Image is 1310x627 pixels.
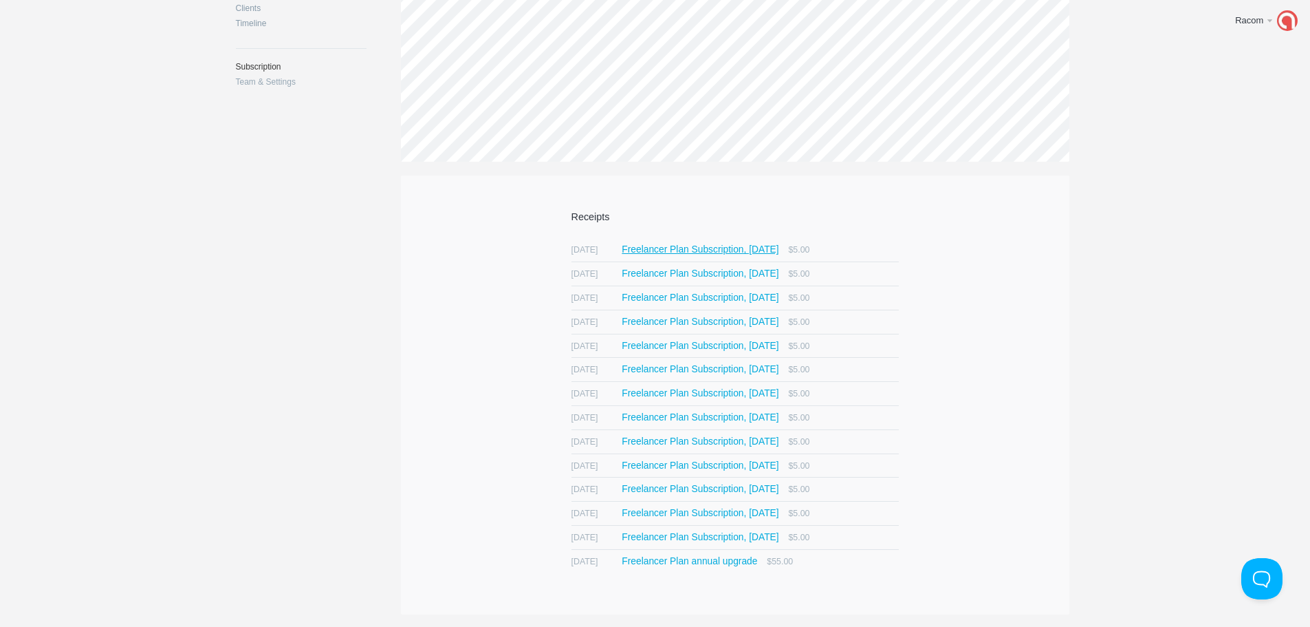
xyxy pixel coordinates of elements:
[571,462,620,470] span: [DATE]
[622,365,778,374] span: Freelancer Plan Subscription, [DATE]
[571,485,620,493] span: [DATE]
[1225,7,1303,34] a: Racom
[622,461,778,471] span: Freelancer Plan Subscription, [DATE]
[788,509,809,518] span: $5.00
[571,262,899,286] a: [DATE] Freelancer Plan Subscription, [DATE] $5.00
[622,557,757,566] span: Freelancer Plan annual upgrade
[571,502,899,525] a: [DATE] Freelancer Plan Subscription, [DATE] $5.00
[571,557,620,566] span: [DATE]
[571,334,899,358] a: [DATE] Freelancer Plan Subscription, [DATE] $5.00
[622,509,778,518] span: Freelancer Plan Subscription, [DATE]
[788,270,809,278] span: $5.00
[788,294,809,302] span: $5.00
[571,430,899,454] a: [DATE] Freelancer Plan Subscription, [DATE] $5.00
[571,509,620,518] span: [DATE]
[1277,10,1298,31] img: 1c161367e6a6333f73c16d7d1a21bd98
[571,246,620,254] span: [DATE]
[571,238,899,262] a: [DATE] Freelancer Plan Subscription, [DATE] $5.00
[236,78,367,86] a: Team & Settings
[236,4,367,12] a: Clients
[571,365,620,374] span: [DATE]
[571,550,899,573] a: [DATE] Freelancer Plan annual upgrade $55.00
[622,341,778,351] span: Freelancer Plan Subscription, [DATE]
[788,462,809,470] span: $5.00
[788,390,809,398] span: $5.00
[788,533,809,542] span: $5.00
[622,317,778,327] span: Freelancer Plan Subscription, [DATE]
[571,210,899,239] h2: Receipts
[622,533,778,542] span: Freelancer Plan Subscription, [DATE]
[571,286,899,310] a: [DATE] Freelancer Plan Subscription, [DATE] $5.00
[571,310,899,334] a: [DATE] Freelancer Plan Subscription, [DATE] $5.00
[788,318,809,326] span: $5.00
[788,246,809,254] span: $5.00
[1235,14,1265,28] div: Racom
[767,557,793,566] span: $55.00
[788,438,809,446] span: $5.00
[571,414,620,422] span: [DATE]
[571,438,620,446] span: [DATE]
[571,406,899,429] a: [DATE] Freelancer Plan Subscription, [DATE] $5.00
[622,437,778,447] span: Freelancer Plan Subscription, [DATE]
[788,485,809,493] span: $5.00
[571,526,899,549] a: [DATE] Freelancer Plan Subscription, [DATE] $5.00
[571,318,620,326] span: [DATE]
[236,63,367,71] a: Subscription
[622,485,778,494] span: Freelancer Plan Subscription, [DATE]
[571,533,620,542] span: [DATE]
[571,382,899,405] a: [DATE] Freelancer Plan Subscription, [DATE] $5.00
[1241,558,1282,599] iframe: Help Scout Beacon - Open
[788,414,809,422] span: $5.00
[571,294,620,302] span: [DATE]
[571,342,620,350] span: [DATE]
[571,270,620,278] span: [DATE]
[622,269,778,279] span: Freelancer Plan Subscription, [DATE]
[622,413,778,423] span: Freelancer Plan Subscription, [DATE]
[571,390,620,398] span: [DATE]
[622,293,778,303] span: Freelancer Plan Subscription, [DATE]
[571,454,899,478] a: [DATE] Freelancer Plan Subscription, [DATE] $5.00
[622,389,778,398] span: Freelancer Plan Subscription, [DATE]
[622,245,778,255] span: Freelancer Plan Subscription, [DATE]
[788,365,809,374] span: $5.00
[236,19,367,28] a: Timeline
[571,358,899,381] a: [DATE] Freelancer Plan Subscription, [DATE] $5.00
[571,478,899,501] a: [DATE] Freelancer Plan Subscription, [DATE] $5.00
[788,342,809,350] span: $5.00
